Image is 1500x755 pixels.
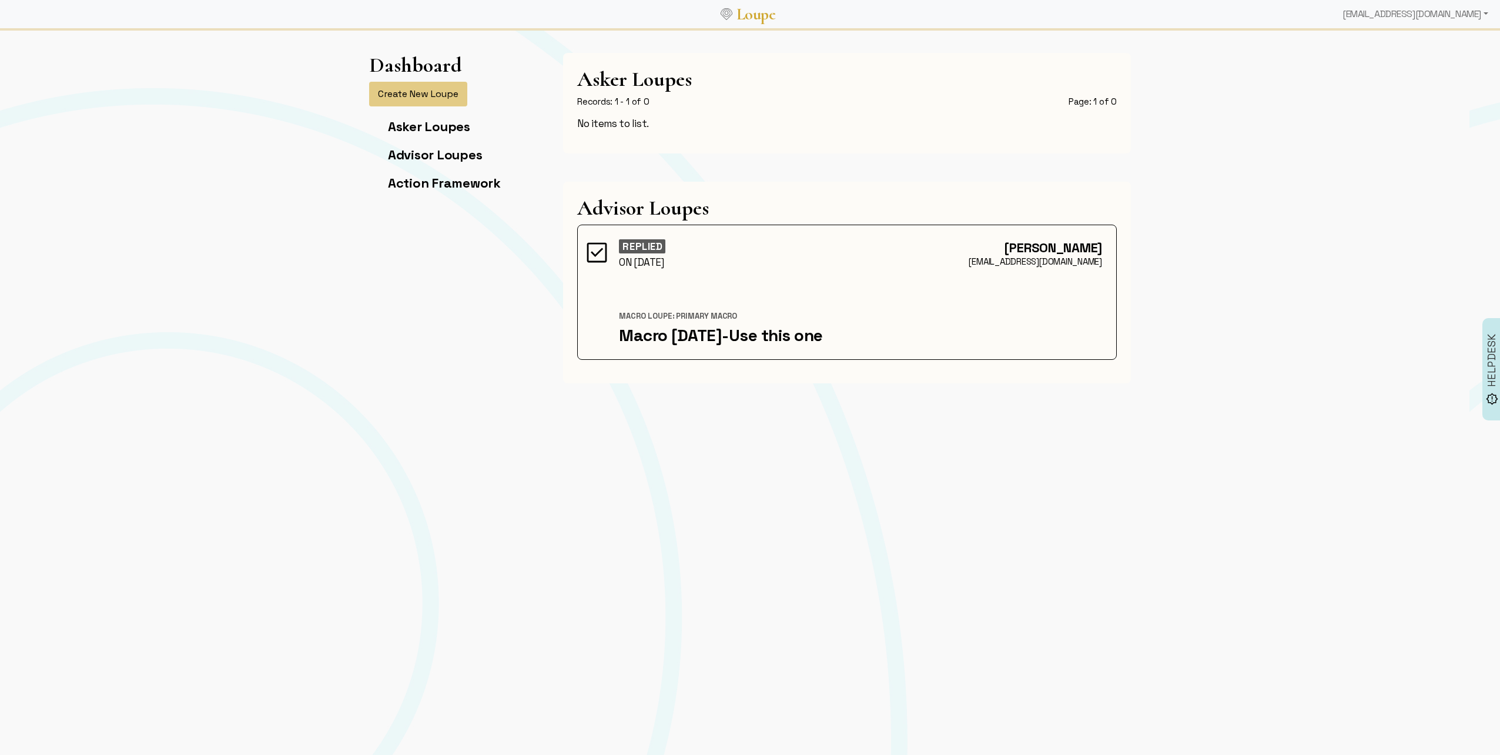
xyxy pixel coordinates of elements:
div: Records: 1 - 1 of 0 [577,96,649,108]
button: Create New Loupe [369,82,467,106]
img: FFFF [584,239,610,266]
app-left-page-nav: Dashboard [369,53,501,203]
p: No items to list. [577,117,1117,130]
div: Macro Loupe: Primary Macro [619,311,1102,322]
h1: Advisor Loupes [577,196,1117,220]
h1: Dashboard [369,53,462,77]
div: Macro [DATE]-Use this one [619,325,1102,345]
div: [PERSON_NAME] [592,239,1102,256]
img: Loupe Logo [721,8,732,20]
a: Advisor Loupes [388,146,482,163]
div: Page: 1 of 0 [1069,96,1117,108]
div: [EMAIL_ADDRESS][DOMAIN_NAME] [1338,2,1493,26]
a: Action Framework [388,175,501,191]
img: brightness_alert_FILL0_wght500_GRAD0_ops.svg [1486,393,1498,405]
a: Asker Loupes [388,118,470,135]
h1: Asker Loupes [577,67,1117,91]
a: Loupe [732,4,779,25]
div: [EMAIL_ADDRESS][DOMAIN_NAME] [592,256,1102,268]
